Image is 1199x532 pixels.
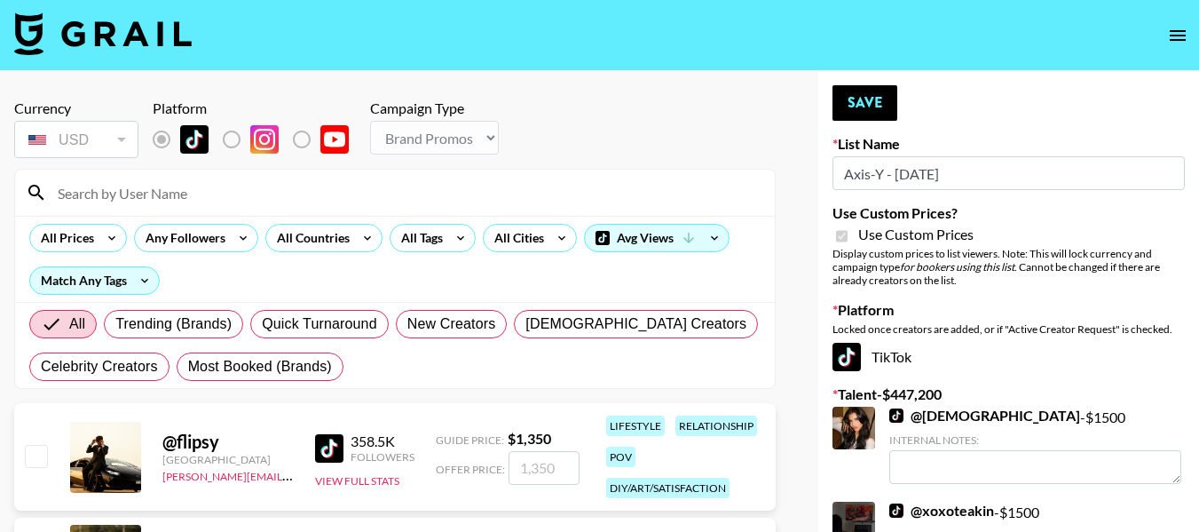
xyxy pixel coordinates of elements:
div: All Prices [30,225,98,251]
div: Internal Notes: [889,433,1181,447]
div: Avg Views [585,225,729,251]
label: List Name [832,135,1185,153]
span: [DEMOGRAPHIC_DATA] Creators [525,314,746,335]
img: TikTok [889,409,903,423]
img: Instagram [250,125,279,154]
em: for bookers using this list [900,260,1014,274]
div: Currency [14,99,138,117]
span: Offer Price: [436,463,505,476]
div: relationship [675,416,757,436]
div: List locked to TikTok. [153,121,363,158]
div: pov [606,447,635,467]
div: Campaign Type [370,99,499,117]
a: @[DEMOGRAPHIC_DATA] [889,407,1080,425]
img: Grail Talent [14,12,192,55]
div: Match Any Tags [30,267,159,294]
iframe: Drift Widget Chat Controller [1110,443,1178,511]
div: lifestyle [606,416,665,436]
input: 1,350 [509,451,580,485]
div: USD [18,124,135,155]
strong: $ 1,350 [508,430,551,447]
button: open drawer [1160,18,1195,53]
div: Locked once creators are added, or if "Active Creator Request" is checked. [832,322,1185,336]
span: Celebrity Creators [41,356,158,377]
div: All Cities [484,225,548,251]
div: Followers [351,450,414,464]
span: Use Custom Prices [858,226,974,243]
a: [PERSON_NAME][EMAIL_ADDRESS][DOMAIN_NAME] [162,466,425,483]
div: All Countries [266,225,353,251]
span: All [69,314,85,335]
div: TikTok [832,343,1185,371]
div: 358.5K [351,433,414,450]
div: Any Followers [135,225,229,251]
a: @xoxoteakin [889,502,994,520]
span: Guide Price: [436,433,504,447]
div: [GEOGRAPHIC_DATA] [162,453,294,466]
img: TikTok [315,434,343,463]
img: TikTok [889,504,903,518]
div: Display custom prices to list viewers. Note: This will lock currency and campaign type . Cannot b... [832,247,1185,287]
label: Platform [832,301,1185,319]
span: Quick Turnaround [262,314,377,335]
img: TikTok [832,343,861,371]
button: View Full Stats [315,474,399,488]
input: Search by User Name [47,179,764,207]
img: YouTube [320,125,349,154]
span: New Creators [407,314,496,335]
div: Currency is locked to USD [14,117,138,162]
div: - $ 1500 [889,407,1181,484]
span: Trending (Brands) [115,314,232,335]
div: @ flipsy [162,431,294,453]
div: All Tags [390,225,446,251]
label: Talent - $ 447,200 [832,385,1185,403]
button: Save [832,85,897,121]
div: Platform [153,99,363,117]
span: Most Booked (Brands) [188,356,332,377]
div: diy/art/satisfaction [606,478,730,498]
label: Use Custom Prices? [832,204,1185,222]
img: TikTok [180,125,209,154]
